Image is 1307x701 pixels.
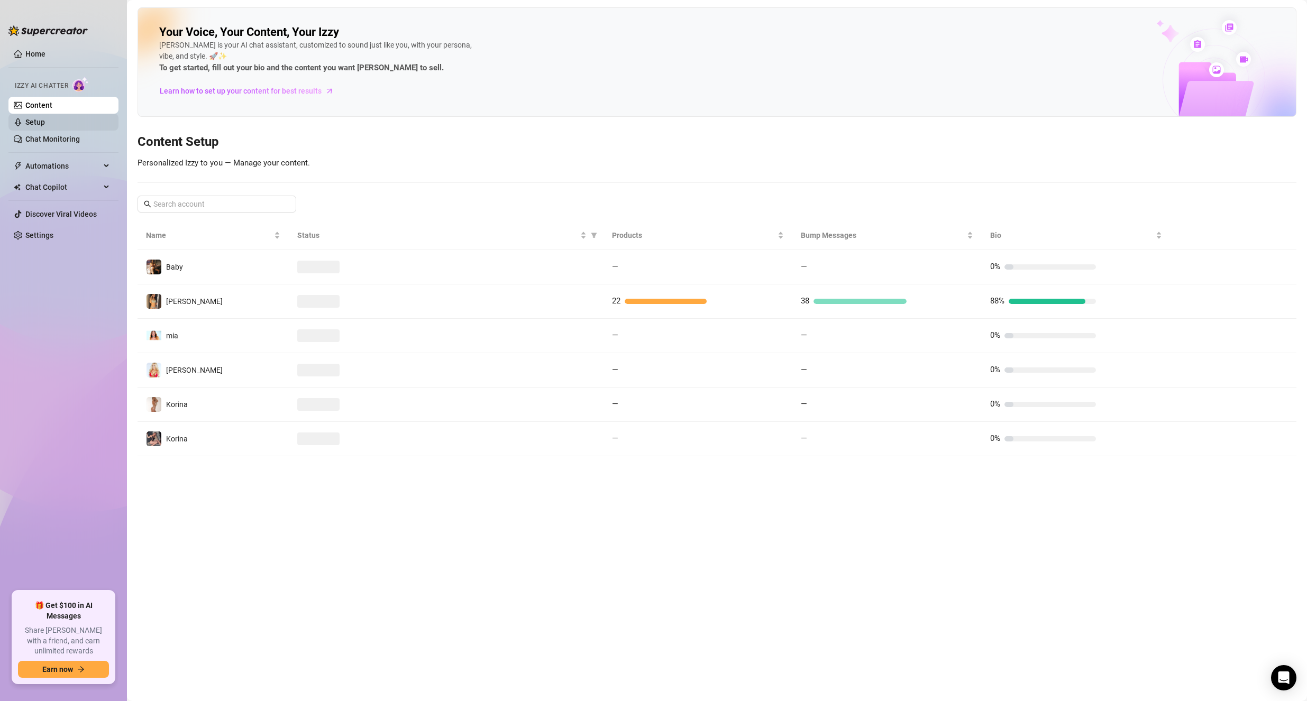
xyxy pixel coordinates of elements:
span: 0% [990,433,1000,443]
span: Bump Messages [801,229,964,241]
img: mia [147,328,161,343]
span: 88% [990,296,1004,306]
span: thunderbolt [14,162,22,170]
span: 0% [990,330,1000,340]
th: Bio [982,221,1171,250]
img: Karlea [147,294,161,309]
input: Search account [153,198,281,210]
th: Products [604,221,792,250]
img: Baby [147,260,161,274]
span: Korina [166,400,188,409]
span: 22 [612,296,620,306]
span: Korina [166,435,188,443]
span: — [612,365,618,374]
span: Learn how to set up your content for best results [160,85,322,97]
span: Share [PERSON_NAME] with a friend, and earn unlimited rewards [18,625,109,657]
span: 🎁 Get $100 in AI Messages [18,601,109,621]
span: filter [591,232,597,238]
div: Open Intercom Messenger [1271,665,1296,690]
span: 0% [990,399,1000,409]
span: Name [146,229,272,241]
span: search [144,200,151,208]
img: Korina [147,397,161,412]
span: Chat Copilot [25,179,100,196]
a: Learn how to set up your content for best results [159,82,342,99]
th: Name [138,221,289,250]
a: Setup [25,118,45,126]
a: Chat Monitoring [25,135,80,143]
a: Home [25,50,45,58]
th: Status [289,221,604,250]
img: Korina [147,431,161,446]
span: arrow-right [324,86,335,96]
span: Personalized Izzy to you — Manage your content. [138,158,310,168]
img: AI Chatter [72,77,89,92]
span: Earn now [42,665,73,674]
a: Discover Viral Videos [25,210,97,218]
span: Bio [990,229,1154,241]
span: filter [589,227,599,243]
h2: Your Voice, Your Content, Your Izzy [159,25,339,40]
img: ai-chatter-content-library-cLFOSyPT.png [1132,8,1296,116]
span: — [801,365,807,374]
span: — [612,262,618,271]
span: — [801,262,807,271]
img: Chat Copilot [14,183,21,191]
a: Settings [25,231,53,239]
span: — [612,433,618,443]
th: Bump Messages [792,221,981,250]
button: Earn nowarrow-right [18,661,109,678]
span: [PERSON_NAME] [166,366,223,374]
h3: Content Setup [138,134,1296,151]
img: logo-BBDzfeDw.svg [8,25,88,36]
span: [PERSON_NAME] [166,297,223,306]
div: [PERSON_NAME] is your AI chat assistant, customized to sound just like you, with your persona, vi... [159,40,477,75]
span: — [801,399,807,409]
img: Mary [147,363,161,377]
span: arrow-right [77,666,85,673]
span: — [612,330,618,340]
span: Izzy AI Chatter [15,81,68,91]
span: 0% [990,262,1000,271]
span: — [612,399,618,409]
strong: To get started, fill out your bio and the content you want [PERSON_NAME] to sell. [159,63,444,72]
a: Content [25,101,52,109]
span: Status [297,229,578,241]
span: Baby [166,263,183,271]
span: Automations [25,158,100,174]
span: — [801,330,807,340]
span: Products [612,229,775,241]
span: 38 [801,296,809,306]
span: 0% [990,365,1000,374]
span: — [801,433,807,443]
span: mia [166,331,178,340]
